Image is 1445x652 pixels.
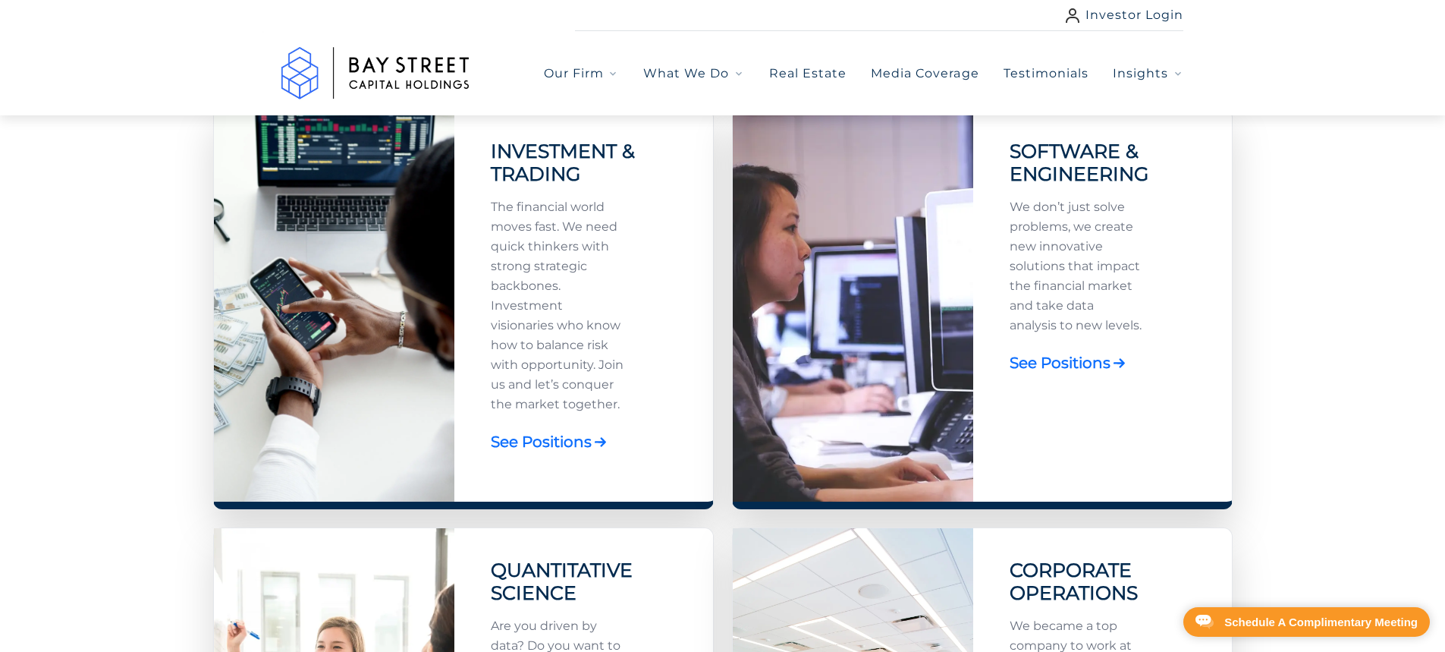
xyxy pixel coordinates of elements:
[544,65,604,83] span: Our Firm
[769,65,847,83] a: Real Estate
[1224,616,1418,628] div: Schedule A Complimentary Meeting
[643,65,729,83] span: What We Do
[1066,6,1184,24] a: Investor Login
[1066,8,1079,23] img: user icon
[1010,197,1143,348] p: We don’t just solve problems, we create new innovative solutions that impact the financial market...
[1010,559,1138,604] span: Corporate Operations
[733,109,973,502] img: banner
[871,65,979,83] a: Media Coverage
[1010,140,1148,185] span: Software & Engineering
[643,65,744,83] button: What We Do
[1113,65,1168,83] span: Insights
[1004,65,1088,83] a: Testimonials
[544,65,619,83] button: Our Firm
[262,31,489,115] img: Logo
[1010,348,1110,378] a: See Positions
[491,559,633,604] span: Quantitative Science
[491,427,592,457] a: See Positions
[214,109,454,502] img: banner
[491,197,624,427] p: The financial world moves fast. We need quick thinkers with strong strategic backbones. Investmen...
[262,31,489,115] a: Go to home page
[491,140,635,185] span: Investment & Trading
[1113,65,1183,83] button: Insights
